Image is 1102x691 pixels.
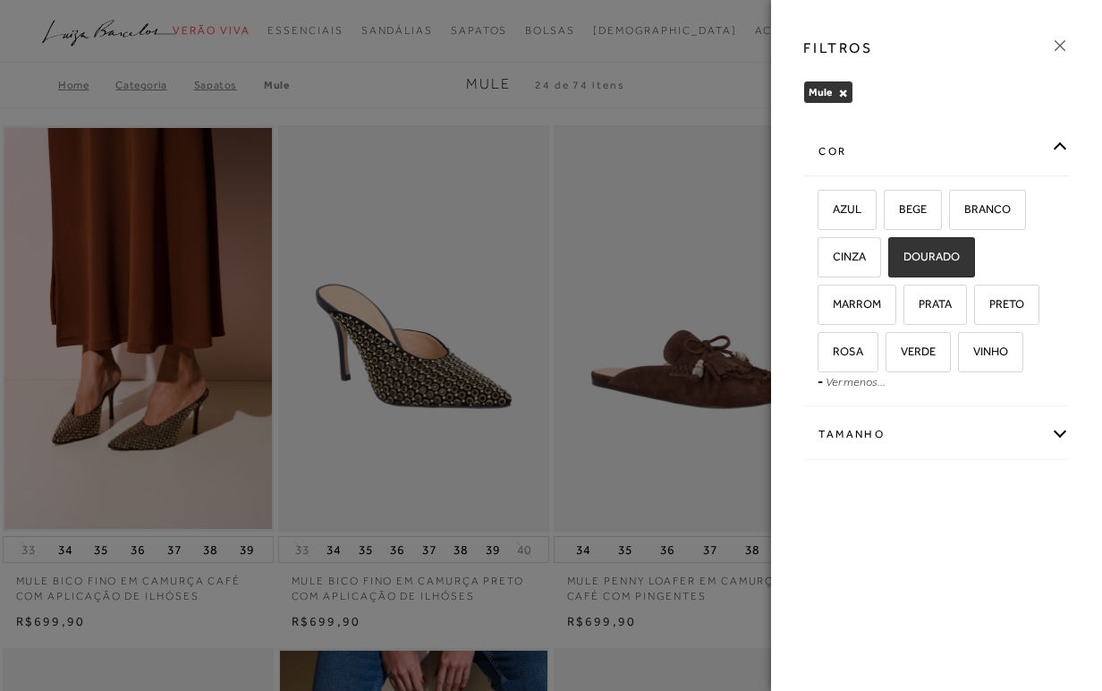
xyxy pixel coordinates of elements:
a: Ver menos... [826,375,886,388]
span: PRATA [905,297,952,311]
span: DOURADO [890,250,960,263]
span: BEGE [886,202,927,216]
input: CINZA [815,251,833,269]
input: BRANCO [946,203,964,221]
input: MARROM [815,298,833,316]
div: Tamanho [804,411,1069,458]
span: PRETO [976,297,1024,311]
span: MARROM [819,297,881,311]
span: AZUL [819,202,861,216]
input: PRATA [901,298,919,316]
span: VERDE [887,345,936,358]
input: PRETO [971,298,989,316]
span: VINHO [960,345,1008,358]
input: AZUL [815,203,833,221]
span: Mule [809,86,832,98]
span: CINZA [819,250,866,263]
input: VERDE [883,345,901,363]
input: ROSA [815,345,833,363]
span: - [818,374,823,388]
input: VINHO [955,345,973,363]
span: BRANCO [951,202,1011,216]
input: DOURADO [886,251,903,269]
div: cor [804,128,1069,175]
h3: FILTROS [803,38,872,58]
button: Mule Close [838,87,848,99]
input: BEGE [881,203,899,221]
span: ROSA [819,345,863,358]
